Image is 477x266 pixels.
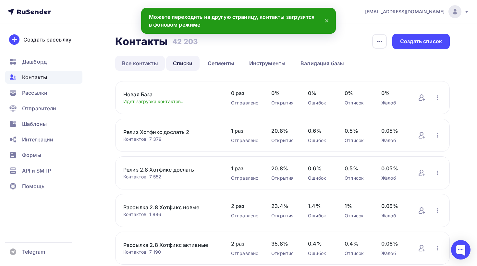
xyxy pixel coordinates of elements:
span: 0.5% [345,164,368,172]
div: Ошибок [308,137,332,144]
div: Отписок [345,175,368,181]
a: Релиз 2.8 Хотфикс дослать [123,166,218,174]
div: Отправлено [231,100,258,106]
a: Рассылки [5,86,82,99]
div: Отписок [345,250,368,257]
span: Telegram [22,248,45,256]
div: Жалоб [381,250,405,257]
div: Жалоб [381,212,405,219]
a: Инструменты [242,56,293,71]
span: Дашборд [22,58,47,66]
div: Жалоб [381,175,405,181]
a: Контакты [5,71,82,84]
span: 1 раз [231,127,258,135]
div: Ошибок [308,100,332,106]
div: Отправлено [231,175,258,181]
span: [EMAIL_ADDRESS][DOMAIN_NAME] [365,8,445,15]
div: Открытия [271,137,295,144]
div: Открытия [271,175,295,181]
span: 20.8% [271,127,295,135]
a: Рассылка 2.8 Хотфикс новые [123,203,218,211]
span: 0.05% [381,164,405,172]
span: 0% [308,89,332,97]
a: [EMAIL_ADDRESS][DOMAIN_NAME] [365,5,469,18]
span: Шаблоны [22,120,47,128]
a: Новая База [123,91,218,98]
div: Контактов: 7 190 [123,249,218,255]
a: Релиз Хотфикс дослать 2 [123,128,218,136]
span: 1% [345,202,368,210]
span: 1 раз [231,164,258,172]
div: Открытия [271,250,295,257]
a: Дашборд [5,55,82,68]
div: Отправлено [231,212,258,219]
span: Рассылки [22,89,47,97]
span: 0.6% [308,164,332,172]
div: Открытия [271,212,295,219]
span: 0 раз [231,89,258,97]
span: 0% [381,89,405,97]
span: 0.05% [381,202,405,210]
span: 0% [271,89,295,97]
span: Отправители [22,104,56,112]
span: Контакты [22,73,47,81]
div: Отписок [345,137,368,144]
a: Формы [5,149,82,162]
h2: Контакты [115,35,168,48]
span: 0.4% [308,240,332,248]
span: 23.4% [271,202,295,210]
span: 0.5% [345,127,368,135]
div: Ошибок [308,250,332,257]
div: Идет загрузка контактов... [123,98,218,105]
span: 2 раз [231,240,258,248]
span: Помощь [22,182,44,190]
span: 20.8% [271,164,295,172]
div: Жалоб [381,100,405,106]
span: 0.06% [381,240,405,248]
h3: 42 203 [172,37,198,46]
span: 0.05% [381,127,405,135]
span: 35.8% [271,240,295,248]
div: Отписок [345,100,368,106]
div: Ошибок [308,212,332,219]
a: Списки [166,56,200,71]
div: Отправлено [231,137,258,144]
div: Отписок [345,212,368,219]
div: Контактов: 7 552 [123,174,218,180]
span: 0.6% [308,127,332,135]
span: Интеграции [22,136,53,143]
div: Создать рассылку [23,36,71,43]
a: Валидация базы [294,56,351,71]
div: Открытия [271,100,295,106]
span: 0% [345,89,368,97]
span: 0.4% [345,240,368,248]
div: Отправлено [231,250,258,257]
a: Шаблоны [5,117,82,130]
div: Ошибок [308,175,332,181]
div: Жалоб [381,137,405,144]
span: Формы [22,151,41,159]
div: Контактов: 7 379 [123,136,218,142]
a: Все контакты [115,56,165,71]
a: Рассылка 2.8 Хотфикс активные [123,241,218,249]
div: Контактов: 1 886 [123,211,218,218]
a: Отправители [5,102,82,115]
div: Создать список [400,38,442,45]
span: 1.4% [308,202,332,210]
a: Сегменты [201,56,241,71]
span: API и SMTP [22,167,51,175]
span: 2 раз [231,202,258,210]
